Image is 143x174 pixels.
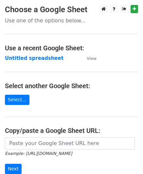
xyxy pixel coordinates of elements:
a: Untitled spreadsheet [5,55,63,61]
h4: Copy/paste a Google Sheet URL: [5,127,138,135]
a: View [80,55,97,61]
p: Use one of the options below... [5,17,138,24]
a: Select... [5,95,29,105]
small: View [87,56,97,61]
input: Next [5,164,22,174]
h4: Use a recent Google Sheet: [5,44,138,52]
input: Paste your Google Sheet URL here [5,137,135,150]
h3: Choose a Google Sheet [5,5,138,14]
small: Example: [URL][DOMAIN_NAME] [5,151,72,156]
h4: Select another Google Sheet: [5,82,138,90]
